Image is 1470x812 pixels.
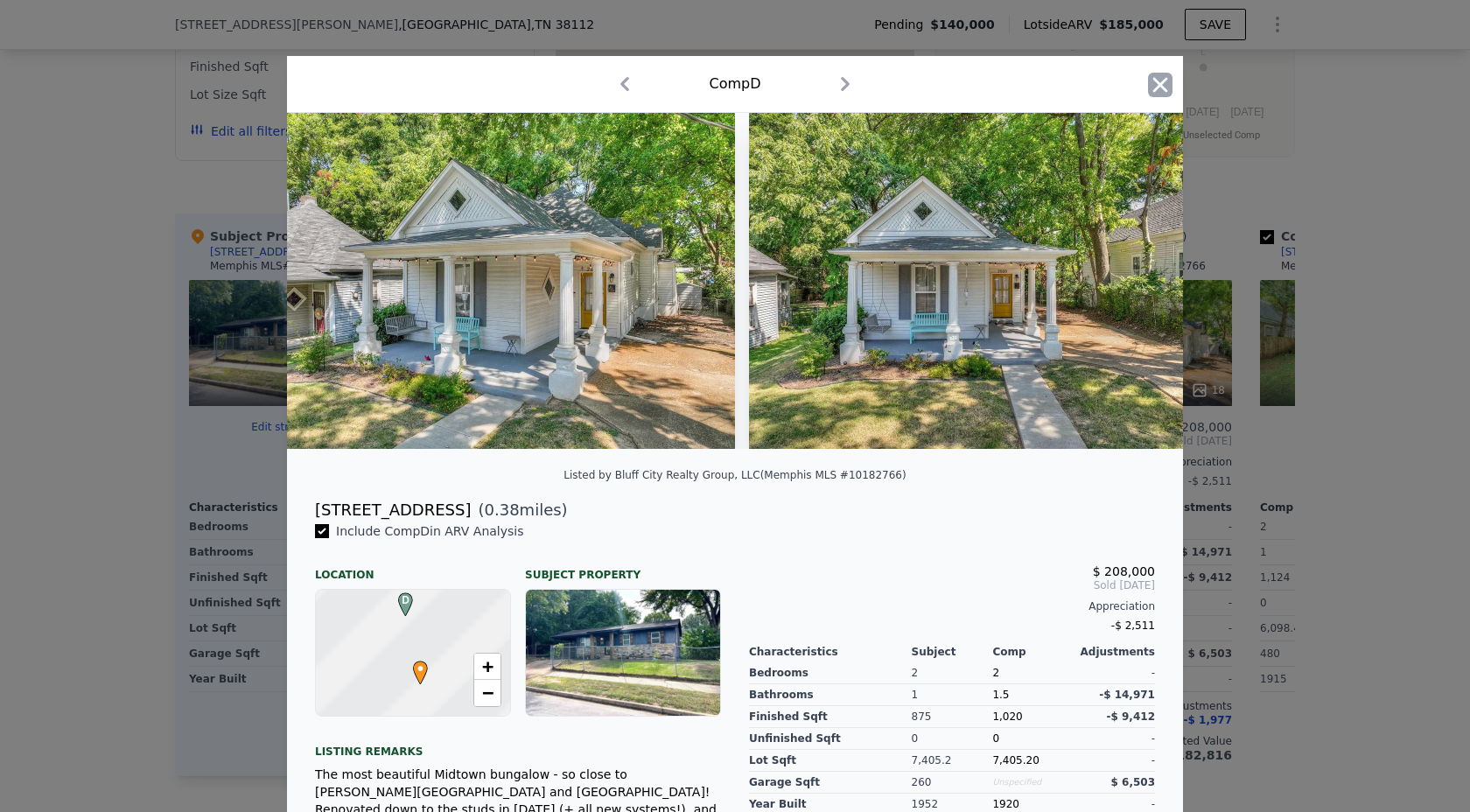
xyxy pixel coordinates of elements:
div: Listed by Bluff City Realty Group, LLC (Memphis MLS #10182766) [563,469,906,481]
div: 0 [912,728,993,750]
div: 2 [912,662,993,684]
div: 875 [912,706,993,728]
span: + [482,655,493,677]
div: Unspecified [992,772,1074,794]
div: 1.5 [992,684,1074,706]
span: ( miles) [471,498,567,522]
div: Comp D [709,73,760,94]
div: Unfinished Sqft [749,728,912,750]
span: − [482,682,493,703]
div: Bedrooms [749,662,912,684]
span: -$ 14,971 [1099,689,1155,701]
div: [STREET_ADDRESS] [315,498,471,522]
span: 7,405.20 [992,754,1039,766]
img: Property Img [749,113,1197,449]
div: Characteristics [749,645,912,659]
span: 2 [992,667,999,679]
span: 0.38 [485,500,520,519]
a: Zoom out [474,680,500,706]
span: Sold [DATE] [749,578,1155,592]
div: - [1074,750,1155,772]
span: Include Comp D in ARV Analysis [329,524,531,538]
span: $ 6,503 [1111,776,1155,788]
div: Finished Sqft [749,706,912,728]
div: Bathrooms [749,684,912,706]
div: Appreciation [749,599,1155,613]
div: Comp [992,645,1074,659]
span: -$ 9,412 [1107,710,1155,723]
div: Listing remarks [315,731,721,759]
span: $ 208,000 [1093,564,1155,578]
div: Lot Sqft [749,750,912,772]
div: D [394,592,404,603]
img: Property Img [287,113,735,449]
a: Zoom in [474,654,500,680]
span: 0 [992,732,999,745]
div: 1 [912,684,993,706]
div: Garage Sqft [749,772,912,794]
div: - [1074,728,1155,750]
div: • [409,661,419,671]
div: - [1074,662,1155,684]
span: D [394,592,417,608]
span: -$ 2,511 [1111,619,1155,632]
span: • [409,655,432,682]
span: 1,020 [992,710,1022,723]
div: Subject Property [525,554,721,582]
div: Subject [912,645,993,659]
div: 7,405.2 [912,750,993,772]
div: Adjustments [1074,645,1155,659]
div: 260 [912,772,993,794]
div: Location [315,554,511,582]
